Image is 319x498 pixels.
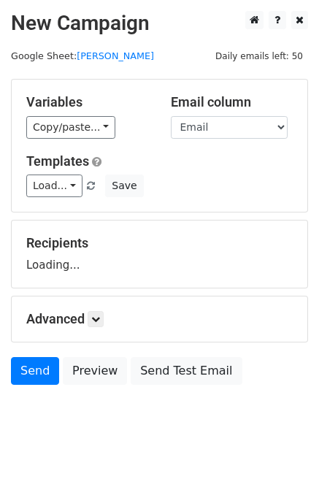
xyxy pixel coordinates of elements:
a: Preview [63,357,127,385]
a: [PERSON_NAME] [77,50,154,61]
small: Google Sheet: [11,50,154,61]
a: Send [11,357,59,385]
a: Copy/paste... [26,116,115,139]
button: Save [105,175,143,197]
h5: Recipients [26,235,293,251]
span: Daily emails left: 50 [210,48,308,64]
h2: New Campaign [11,11,308,36]
h5: Advanced [26,311,293,327]
a: Send Test Email [131,357,242,385]
a: Templates [26,153,89,169]
div: Loading... [26,235,293,273]
h5: Variables [26,94,149,110]
a: Daily emails left: 50 [210,50,308,61]
a: Load... [26,175,82,197]
h5: Email column [171,94,293,110]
